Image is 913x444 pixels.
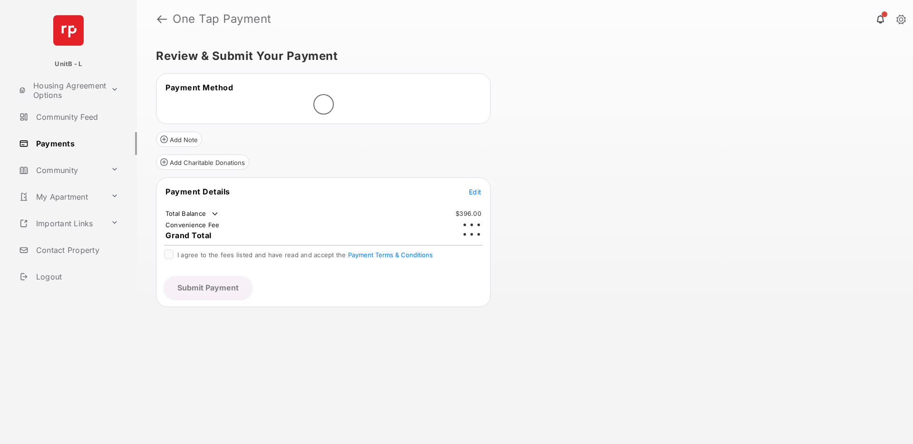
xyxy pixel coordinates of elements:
button: Add Charitable Donations [156,154,249,170]
button: I agree to the fees listed and have read and accept the [348,251,433,259]
button: Add Note [156,132,202,147]
span: Payment Method [165,83,233,92]
a: Logout [15,265,137,288]
a: Payments [15,132,137,155]
button: Submit Payment [164,276,252,299]
a: Contact Property [15,239,137,261]
a: Community [15,159,107,182]
h5: Review & Submit Your Payment [156,50,886,62]
a: Important Links [15,212,107,235]
span: Grand Total [165,231,212,240]
a: Community Feed [15,106,137,128]
img: svg+xml;base64,PHN2ZyB4bWxucz0iaHR0cDovL3d3dy53My5vcmcvMjAwMC9zdmciIHdpZHRoPSI2NCIgaGVpZ2h0PSI2NC... [53,15,84,46]
a: Housing Agreement Options [15,79,107,102]
button: Edit [469,187,481,196]
a: My Apartment [15,185,107,208]
p: UnitB - L [55,59,82,69]
span: Edit [469,188,481,196]
strong: One Tap Payment [173,13,272,25]
span: Payment Details [165,187,230,196]
td: Total Balance [165,209,220,219]
td: $396.00 [455,209,482,218]
span: I agree to the fees listed and have read and accept the [177,251,433,259]
td: Convenience Fee [165,221,220,229]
